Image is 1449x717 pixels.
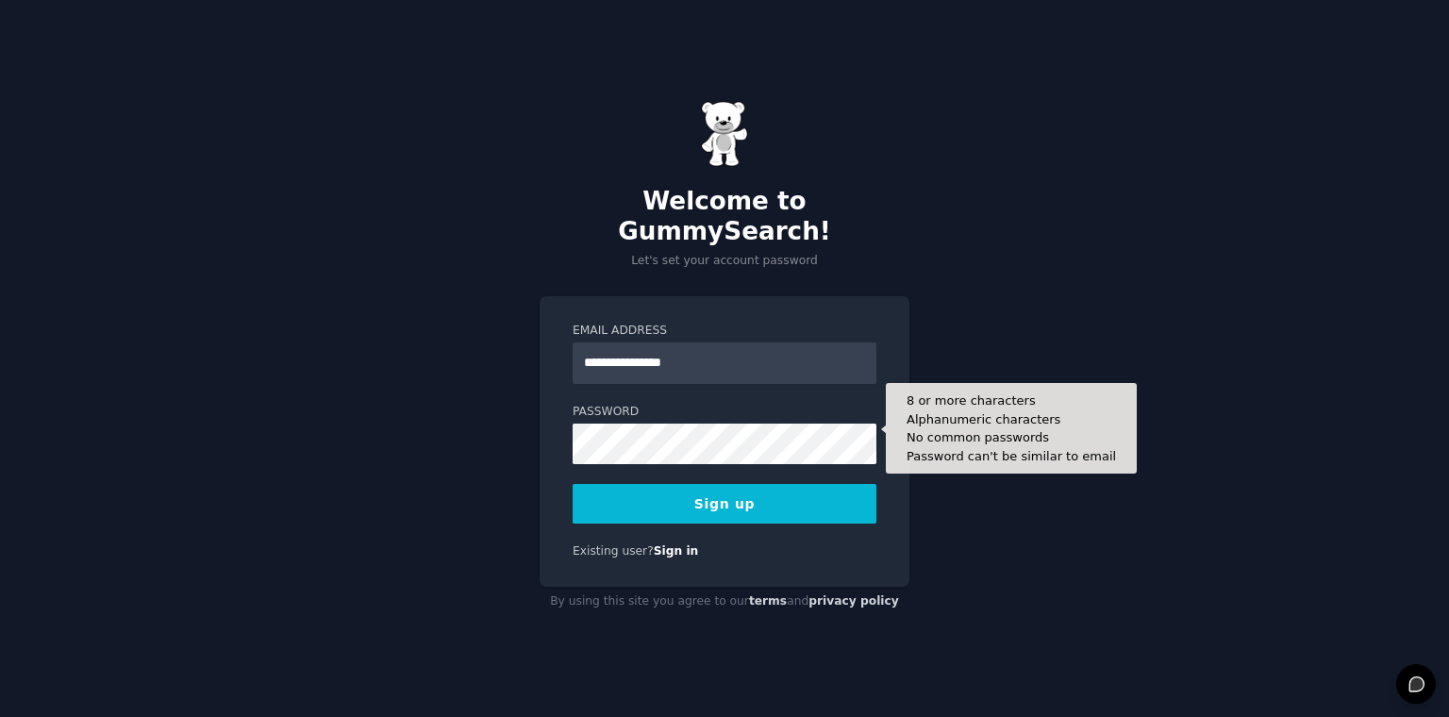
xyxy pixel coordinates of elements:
[573,544,654,558] span: Existing user?
[540,253,909,270] p: Let's set your account password
[749,594,787,608] a: terms
[654,544,699,558] a: Sign in
[573,484,876,524] button: Sign up
[701,101,748,167] img: Gummy Bear
[573,404,876,421] label: Password
[540,187,909,246] h2: Welcome to GummySearch!
[573,323,876,340] label: Email Address
[540,587,909,617] div: By using this site you agree to our and
[808,594,899,608] a: privacy policy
